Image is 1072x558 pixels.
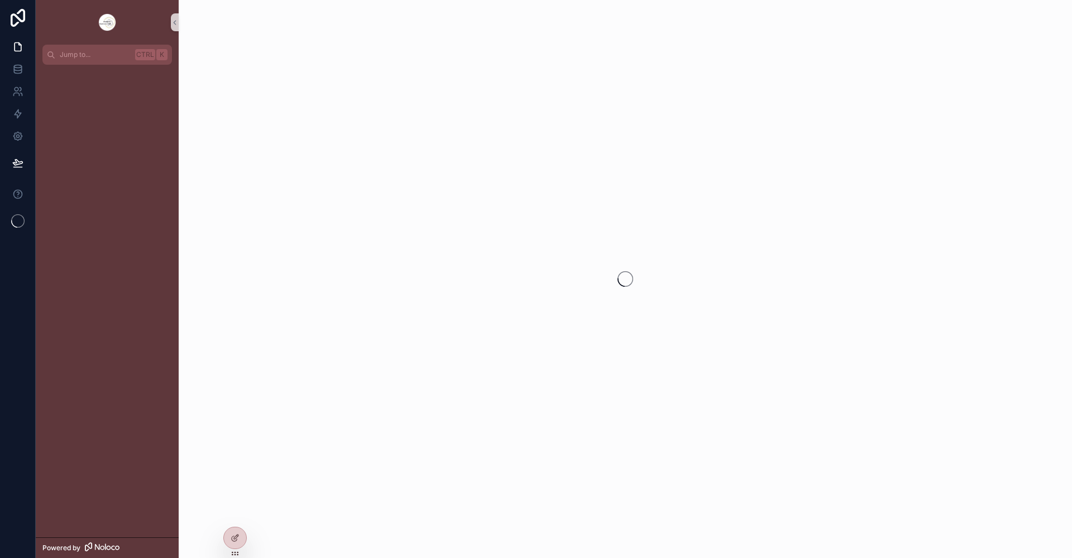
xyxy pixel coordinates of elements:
[60,50,131,59] span: Jump to...
[135,49,155,60] span: Ctrl
[42,543,80,552] span: Powered by
[36,65,179,85] div: scrollable content
[36,537,179,558] a: Powered by
[98,13,116,31] img: App logo
[42,45,172,65] button: Jump to...CtrlK
[157,50,166,59] span: K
